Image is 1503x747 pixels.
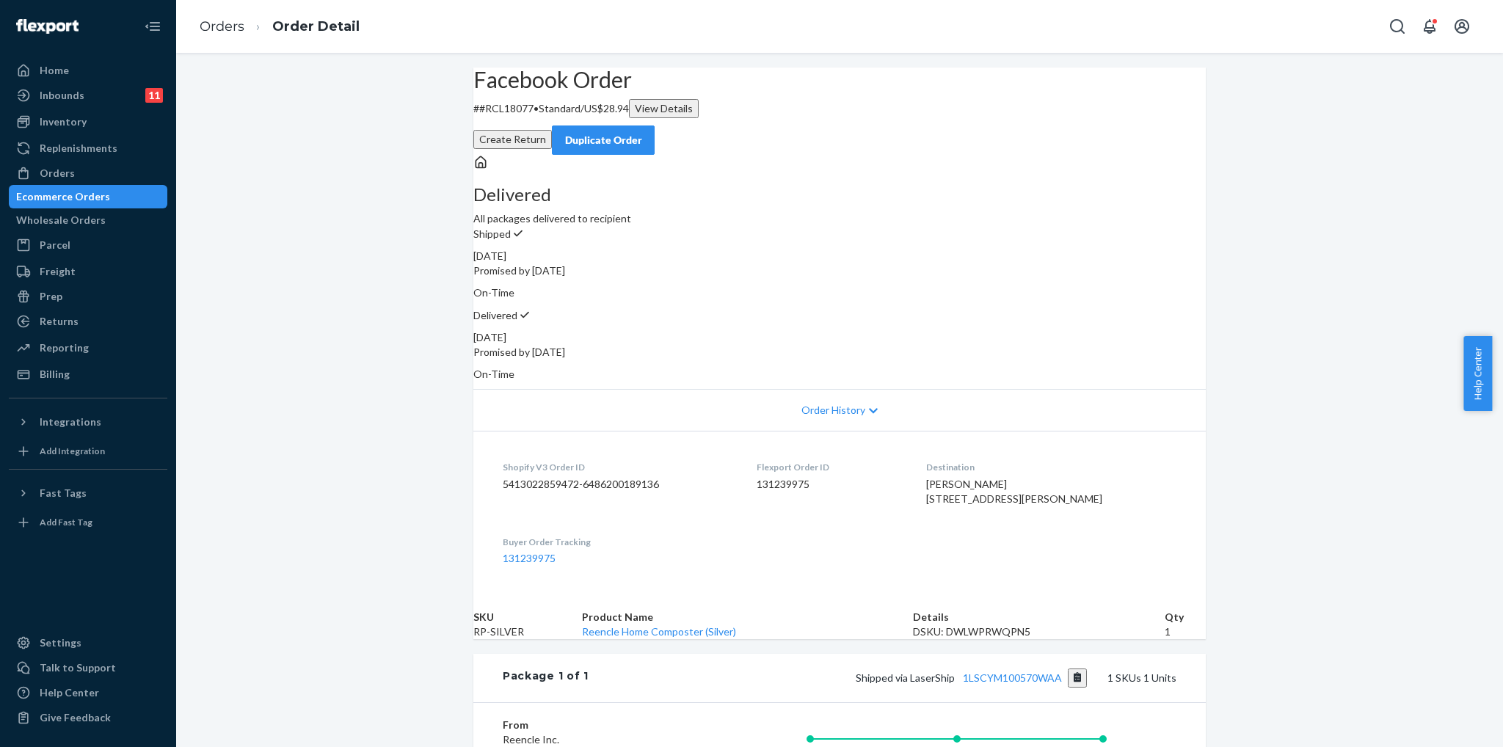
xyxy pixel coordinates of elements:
[534,102,539,114] span: •
[40,114,87,129] div: Inventory
[40,264,76,279] div: Freight
[473,330,1206,345] div: [DATE]
[40,685,99,700] div: Help Center
[40,314,79,329] div: Returns
[272,18,360,34] a: Order Detail
[9,110,167,134] a: Inventory
[40,340,89,355] div: Reporting
[16,19,79,34] img: Flexport logo
[40,141,117,156] div: Replenishments
[473,226,1206,241] p: Shipped
[138,12,167,41] button: Close Navigation
[473,624,582,639] td: RP-SILVER
[9,706,167,729] button: Give Feedback
[473,68,1206,92] h2: Facebook Order
[913,624,1165,639] div: DSKU: DWLWPRWQPN5
[473,285,1206,300] p: On-Time
[9,233,167,257] a: Parcel
[473,345,1206,360] p: Promised by [DATE]
[16,213,106,227] div: Wholesale Orders
[9,481,167,505] button: Fast Tags
[40,516,92,528] div: Add Fast Tag
[1383,12,1412,41] button: Open Search Box
[473,185,1206,226] div: All packages delivered to recipient
[9,440,167,463] a: Add Integration
[40,445,105,457] div: Add Integration
[582,625,736,638] a: Reencle Home Composter (Silver)
[40,635,81,650] div: Settings
[564,133,642,147] div: Duplicate Order
[40,660,116,675] div: Talk to Support
[9,410,167,434] button: Integrations
[9,511,167,534] a: Add Fast Tag
[503,477,733,492] dd: 5413022859472-6486200189136
[589,668,1176,688] div: 1 SKUs 1 Units
[503,461,733,473] dt: Shopify V3 Order ID
[9,285,167,308] a: Prep
[801,403,865,418] span: Order History
[9,336,167,360] a: Reporting
[473,99,1206,118] p: # #RCL18077 / US$28.94
[926,461,1176,473] dt: Destination
[40,88,84,103] div: Inbounds
[503,536,733,548] dt: Buyer Order Tracking
[552,125,655,155] button: Duplicate Order
[635,101,693,116] div: View Details
[473,249,1206,263] div: [DATE]
[963,671,1062,684] a: 1LSCYM100570WAA
[1165,610,1206,624] th: Qty
[629,99,699,118] button: View Details
[1165,624,1206,639] td: 1
[40,166,75,181] div: Orders
[926,478,1102,505] span: [PERSON_NAME] [STREET_ADDRESS][PERSON_NAME]
[1447,12,1477,41] button: Open account menu
[757,477,903,492] dd: 131239975
[856,671,1088,684] span: Shipped via LaserShip
[40,415,101,429] div: Integrations
[473,130,552,149] button: Create Return
[40,367,70,382] div: Billing
[473,610,582,624] th: SKU
[913,610,1165,624] th: Details
[145,88,163,103] div: 11
[1068,668,1088,688] button: Copy tracking number
[503,552,556,564] a: 131239975
[188,5,371,48] ol: breadcrumbs
[1415,12,1444,41] button: Open notifications
[9,362,167,386] a: Billing
[503,718,678,732] dt: From
[757,461,903,473] dt: Flexport Order ID
[9,136,167,160] a: Replenishments
[40,238,70,252] div: Parcel
[473,185,1206,204] h3: Delivered
[40,710,111,725] div: Give Feedback
[9,656,167,679] a: Talk to Support
[40,63,69,78] div: Home
[40,486,87,500] div: Fast Tags
[9,84,167,107] a: Inbounds11
[582,610,913,624] th: Product Name
[473,307,1206,323] p: Delivered
[9,208,167,232] a: Wholesale Orders
[9,631,167,655] a: Settings
[539,102,581,114] span: Standard
[200,18,244,34] a: Orders
[9,59,167,82] a: Home
[40,289,62,304] div: Prep
[503,668,589,688] div: Package 1 of 1
[473,367,1206,382] p: On-Time
[9,681,167,704] a: Help Center
[16,189,110,204] div: Ecommerce Orders
[9,260,167,283] a: Freight
[473,263,1206,278] p: Promised by [DATE]
[1463,336,1492,411] button: Help Center
[9,161,167,185] a: Orders
[9,185,167,208] a: Ecommerce Orders
[9,310,167,333] a: Returns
